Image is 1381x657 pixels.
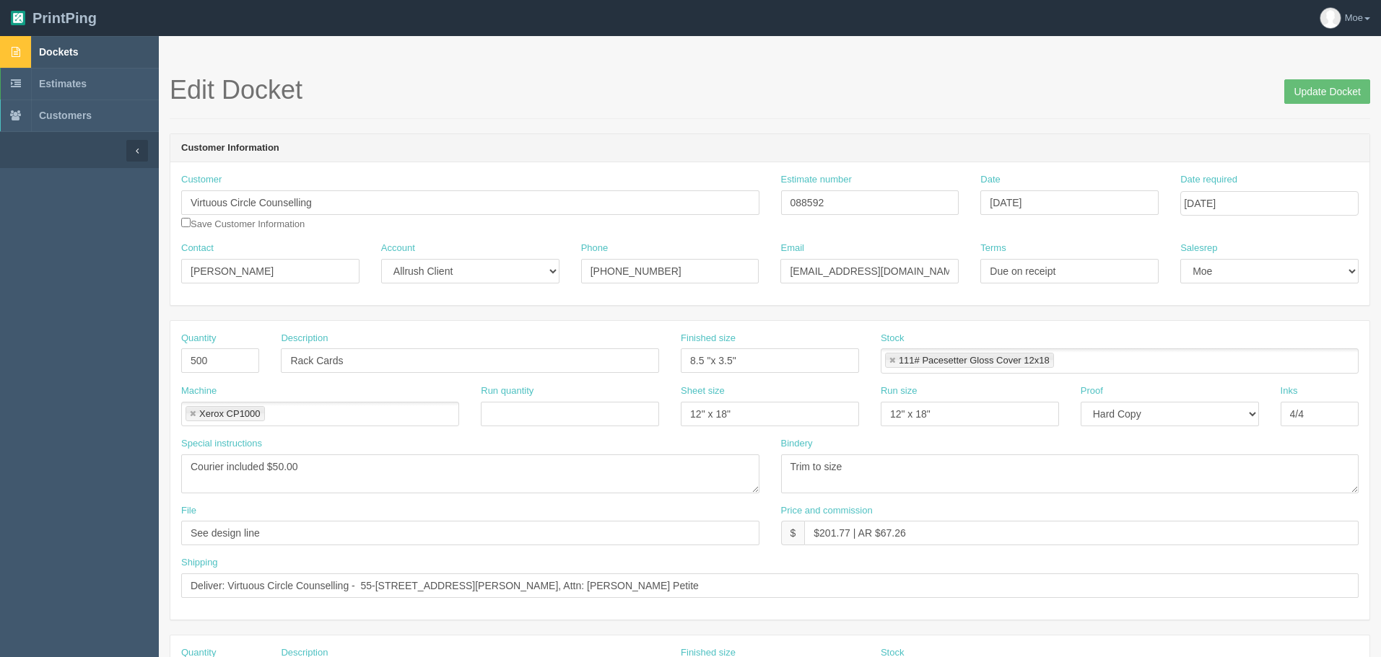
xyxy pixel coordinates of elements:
[781,521,805,545] div: $
[181,454,759,493] textarea: Courier included $50.00
[1180,242,1217,255] label: Salesrep
[281,332,328,345] label: Description
[980,242,1006,255] label: Terms
[181,504,196,518] label: File
[780,242,804,255] label: Email
[1284,79,1370,104] input: Update Docket
[181,437,262,451] label: Special instructions
[39,78,87,89] span: Estimates
[181,173,222,187] label: Customer
[581,242,609,255] label: Phone
[39,46,78,58] span: Dockets
[1081,384,1103,398] label: Proof
[781,504,873,518] label: Price and commission
[170,134,1369,163] header: Customer Information
[681,332,736,345] label: Finished size
[781,173,852,187] label: Estimate number
[199,409,261,418] div: Xerox CP1000
[39,110,92,121] span: Customers
[181,556,218,570] label: Shipping
[181,384,217,398] label: Machine
[980,173,1000,187] label: Date
[181,242,214,255] label: Contact
[181,190,759,215] input: Enter customer name
[481,384,533,398] label: Run quantity
[881,384,918,398] label: Run size
[899,356,1050,365] div: 111# Pacesetter Gloss Cover 12x18
[781,454,1359,493] textarea: Trim to size
[381,242,415,255] label: Account
[11,11,25,25] img: logo-3e63b451c926e2ac314895c53de4908e5d424f24456219fb08d385ab2e579770.png
[681,384,725,398] label: Sheet size
[881,332,905,345] label: Stock
[1180,173,1237,187] label: Date required
[781,437,813,451] label: Bindery
[181,332,216,345] label: Quantity
[181,173,759,231] div: Save Customer Information
[1320,8,1341,28] img: avatar_default-7531ab5dedf162e01f1e0bb0964e6a185e93c5c22dfe317fb01d7f8cd2b1632c.jpg
[1281,384,1298,398] label: Inks
[170,76,1370,105] h1: Edit Docket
